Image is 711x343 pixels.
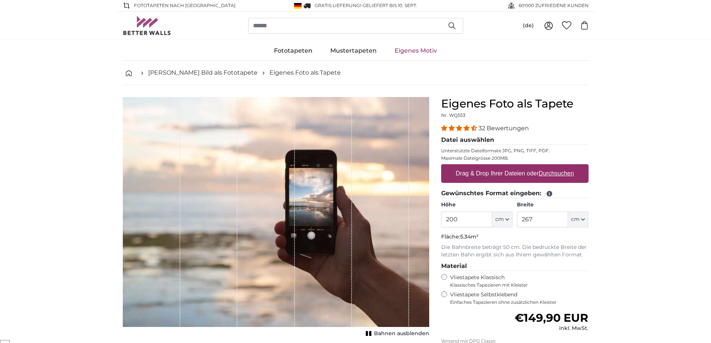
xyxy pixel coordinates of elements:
img: Betterwalls [123,16,171,35]
span: Geliefert bis 10. Sept. [363,3,417,8]
div: inkl. MwSt. [515,325,588,332]
img: personalised-photo [123,97,429,327]
p: Maximale Dateigrösse 200MB. [441,155,589,161]
nav: breadcrumbs [123,61,589,85]
span: Klassisches Tapezieren mit Kleister [450,282,582,288]
label: Drag & Drop Ihrer Dateien oder [453,166,577,181]
span: Bahnen ausblenden [374,330,429,337]
span: Nr. WQ553 [441,112,465,118]
p: Die Bahnbreite beträgt 50 cm. Die bedruckte Breite der letzten Bahn ergibt sich aus Ihrem gewählt... [441,244,589,259]
a: Eigenes Motiv [386,41,446,60]
legend: Datei auswählen [441,135,589,145]
button: cm [568,212,588,227]
label: Vliestapete Klassisch [450,274,582,288]
button: (de) [517,19,540,32]
span: - [361,3,417,8]
a: Eigenes Foto als Tapete [269,68,341,77]
label: Vliestapete Selbstklebend [450,291,589,305]
span: cm [571,216,580,223]
span: GRATIS Lieferung! [315,3,361,8]
legend: Gewünschtes Format eingeben: [441,189,589,198]
span: 4.31 stars [441,125,478,132]
label: Höhe [441,201,512,209]
legend: Material [441,262,589,271]
button: cm [492,212,512,227]
span: Einfaches Tapezieren ohne zusätzlichen Kleister [450,299,589,305]
span: cm [495,216,504,223]
span: €149,90 EUR [515,311,588,325]
span: 60'000 ZUFRIEDENE KUNDEN [519,2,589,9]
h1: Eigenes Foto als Tapete [441,97,589,110]
span: 32 Bewertungen [478,125,529,132]
a: Fototapeten [265,41,321,60]
div: 1 of 1 [123,97,429,339]
span: Fototapeten nach [GEOGRAPHIC_DATA] [134,2,236,9]
img: Deutschland [294,3,302,9]
p: Unterstützte Dateiformate JPG, PNG, TIFF, PDF. [441,148,589,154]
label: Breite [517,201,588,209]
a: Mustertapeten [321,41,386,60]
button: Bahnen ausblenden [364,328,429,339]
span: 5.34m² [460,233,478,240]
a: [PERSON_NAME] Bild als Fototapete [148,68,258,77]
p: Fläche: [441,233,589,241]
u: Durchsuchen [539,170,574,177]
